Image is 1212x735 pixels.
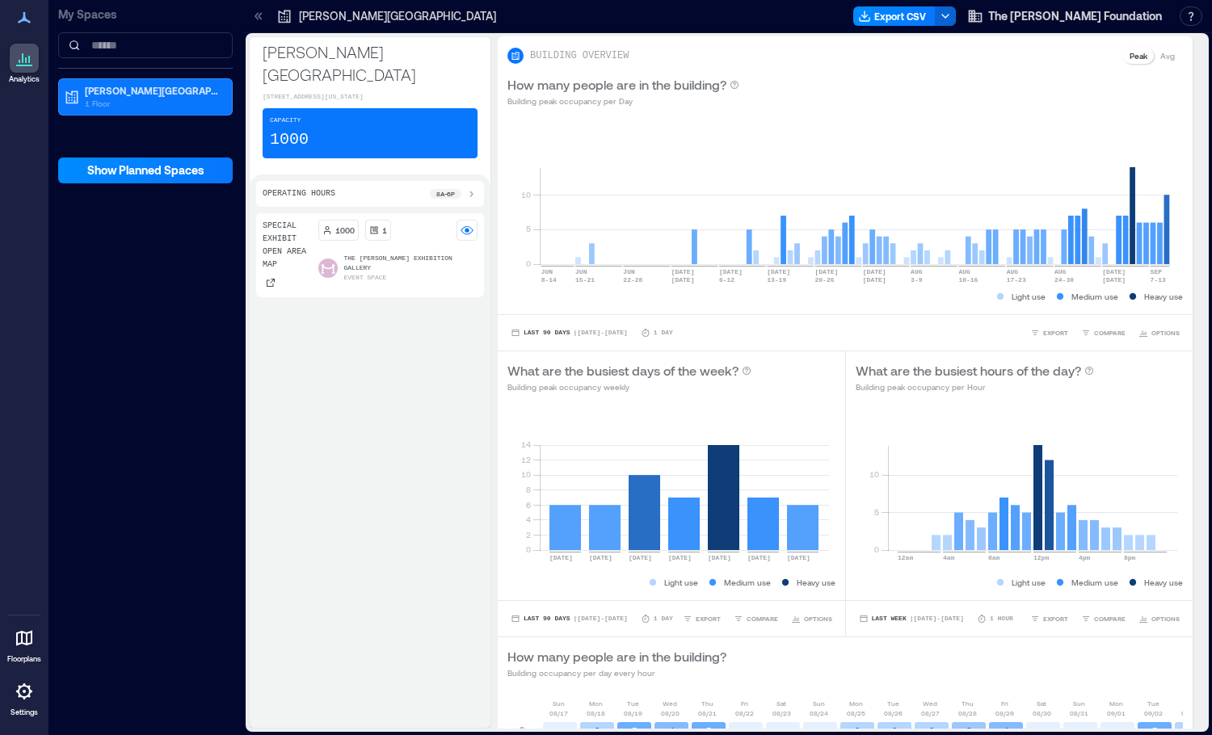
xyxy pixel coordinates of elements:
span: OPTIONS [1151,328,1180,338]
p: Floorplans [7,654,41,664]
p: What are the busiest hours of the day? [856,361,1081,380]
tspan: 8 [526,485,531,494]
p: Special Exhibit Open Area Map [263,220,312,271]
text: [DATE] [1102,276,1126,283]
button: COMPARE [1078,611,1129,627]
p: Mon [849,699,863,708]
tspan: 0 [526,258,531,268]
text: AUG [1007,268,1019,275]
text: 8-14 [541,276,557,283]
p: 08/31 [1070,708,1088,718]
text: 13-19 [767,276,786,283]
tspan: 5 [526,224,531,233]
p: 1 Day [654,614,673,624]
tspan: 10 [869,469,878,479]
p: Settings [11,708,38,717]
p: Tue [1147,699,1159,708]
p: 1 Day [654,328,673,338]
p: Light use [1012,290,1046,303]
p: 08/18 [587,708,605,718]
text: 8am [988,554,1000,561]
p: 08/20 [661,708,680,718]
p: 08/25 [847,708,865,718]
span: OPTIONS [1151,614,1180,624]
p: 1 [382,224,387,237]
tspan: 14 [521,439,531,449]
tspan: 6 [526,500,531,510]
p: [PERSON_NAME][GEOGRAPHIC_DATA] [263,40,478,86]
p: 08/29 [995,708,1014,718]
text: 20-26 [815,276,835,283]
p: 08/28 [958,708,977,718]
p: Tue [887,699,899,708]
p: 08/17 [549,708,568,718]
tspan: 2 [526,530,531,540]
p: Medium use [1071,576,1118,589]
text: 3-9 [911,276,923,283]
button: OPTIONS [1135,611,1183,627]
p: Fri [1001,699,1008,708]
p: Light use [1012,576,1046,589]
span: EXPORT [1043,328,1068,338]
span: The [PERSON_NAME] Foundation [988,8,1162,24]
button: OPTIONS [788,611,835,627]
text: [DATE] [671,268,695,275]
text: 7-13 [1151,276,1166,283]
p: [PERSON_NAME][GEOGRAPHIC_DATA] [299,8,496,24]
p: 08/23 [772,708,791,718]
p: 1 Floor [85,97,221,110]
p: 1000 [270,128,309,151]
p: Operating Hours [263,187,335,200]
p: Building peak occupancy per Hour [856,380,1094,393]
a: Settings [5,672,44,722]
text: JUN [575,268,587,275]
p: 09/01 [1107,708,1126,718]
button: OPTIONS [1135,325,1183,341]
button: EXPORT [1027,325,1071,341]
p: How many people are in the building? [507,647,726,666]
p: Heavy use [1144,576,1183,589]
p: Building peak occupancy weekly [507,380,751,393]
p: Building occupancy per day every hour [507,666,726,679]
p: Thu [701,699,713,708]
span: EXPORT [696,614,721,624]
p: Event Space [344,273,387,283]
tspan: 5 [873,507,878,517]
text: JUN [623,268,635,275]
p: Thu [962,699,974,708]
tspan: 0 [526,544,531,554]
p: Capacity [270,115,301,125]
text: [DATE] [863,268,886,275]
text: [DATE] [668,554,692,561]
p: How many people are in the building? [507,75,726,94]
button: EXPORT [1027,611,1071,627]
p: Sun [1073,699,1085,708]
p: Mon [1109,699,1123,708]
p: My Spaces [58,6,233,23]
p: Sun [813,699,825,708]
text: [DATE] [1102,268,1126,275]
text: 6-12 [719,276,734,283]
p: [STREET_ADDRESS][US_STATE] [263,92,478,102]
text: SEP [1151,268,1163,275]
text: AUG [911,268,923,275]
text: [DATE] [708,554,731,561]
p: Medium use [724,576,771,589]
tspan: 0 [873,544,878,554]
tspan: 10 [521,469,531,479]
p: Building peak occupancy per Day [507,94,739,107]
p: 08/22 [735,708,754,718]
p: 08/27 [921,708,940,718]
text: 17-23 [1007,276,1026,283]
text: [DATE] [767,268,790,275]
p: Sat [776,699,786,708]
p: 1 Hour [990,614,1013,624]
text: 12pm [1033,554,1049,561]
button: Last 90 Days |[DATE]-[DATE] [507,611,631,627]
p: Heavy use [797,576,835,589]
tspan: 10 [521,190,531,199]
text: [DATE] [589,554,612,561]
p: Light use [664,576,698,589]
button: Export CSV [853,6,936,26]
p: Medium use [1071,290,1118,303]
